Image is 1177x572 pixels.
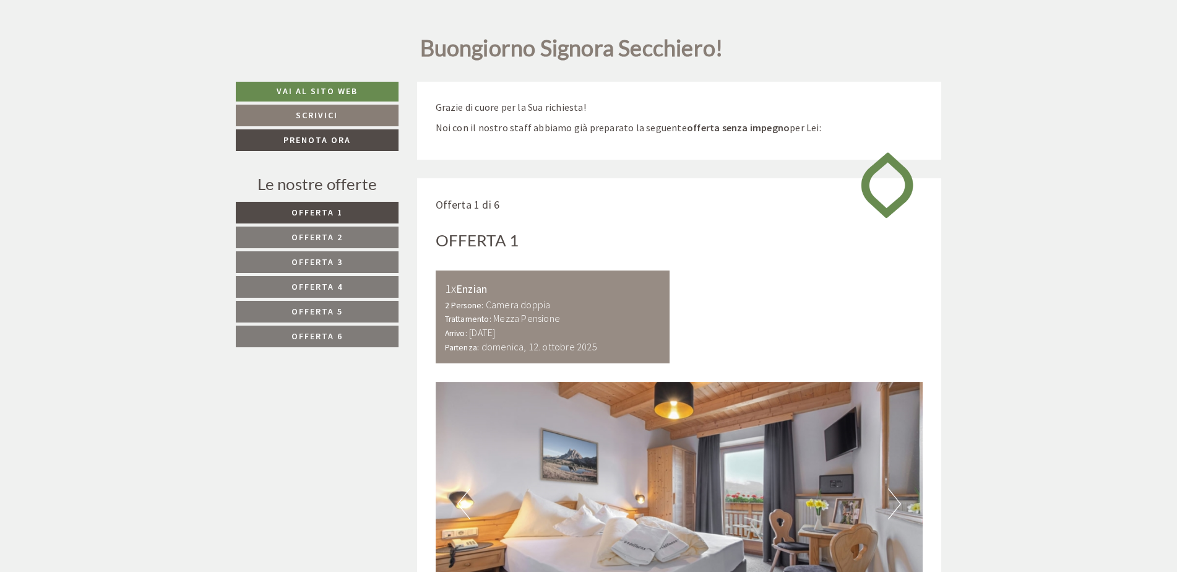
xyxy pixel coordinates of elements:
div: Buon giorno, come possiamo aiutarla? [295,34,478,72]
strong: offerta senza impegno [687,121,790,134]
p: Grazie di cuore per la Sua richiesta! [436,100,923,115]
div: Salve per camera [PERSON_NAME] mi avete offerto 260€ per due persone una notte, ma sul sito c’è i... [10,74,314,168]
span: Offerta 6 [291,331,343,342]
div: [PERSON_NAME] [19,77,308,87]
span: Offerta 1 [291,207,343,218]
small: 2 Persone: [445,300,484,311]
div: Lei [301,37,468,46]
div: Offerta 1 [436,229,519,252]
span: Offerta 2 [291,232,343,243]
a: Vai al sito web [236,82,399,102]
b: Camera doppia [486,298,551,311]
div: giovedì [218,10,269,31]
a: Scrivici [236,105,399,126]
b: domenica, 12. ottobre 2025 [481,340,597,353]
span: Offerta 1 di 6 [436,197,500,212]
b: 1x [445,280,456,296]
b: [DATE] [469,326,495,339]
span: Offerta 5 [291,306,343,317]
button: Next [888,488,901,519]
div: Le nostre offerte [236,173,399,196]
small: Arrivo: [445,328,467,339]
small: Partenza: [445,342,480,353]
small: 15:23 [19,158,308,167]
span: Offerta 4 [291,281,343,292]
small: Trattamento: [445,314,491,324]
span: Offerta 3 [291,256,343,267]
div: Enzian [445,280,661,298]
button: Invia [425,326,488,348]
img: image [851,141,923,229]
h1: Buongiorno Signora Secchiero! [420,36,723,67]
a: Prenota ora [236,129,399,151]
p: Noi con il nostro staff abbiamo già preparato la seguente per Lei: [436,121,923,135]
button: Previous [457,488,470,519]
b: Mezza Pensione [493,312,560,324]
small: 15:22 [301,61,468,69]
